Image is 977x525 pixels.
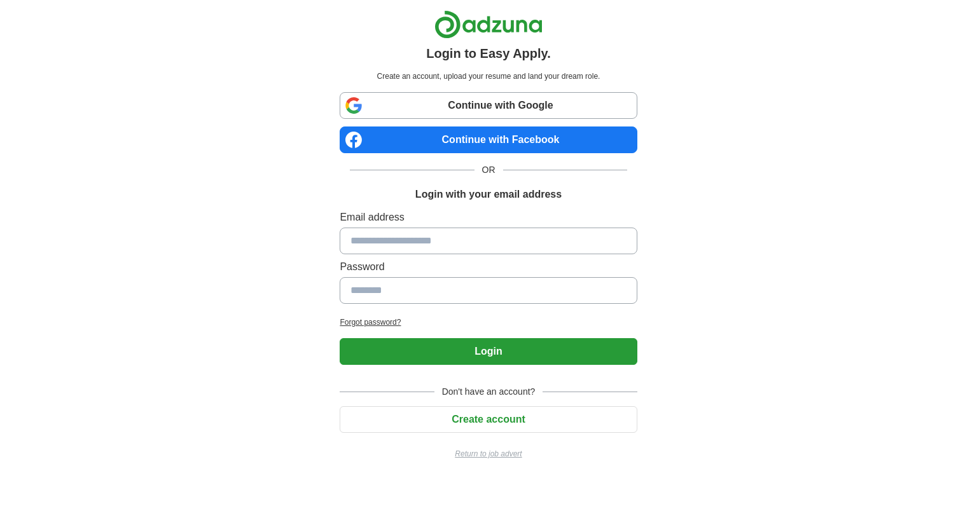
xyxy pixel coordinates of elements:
[340,92,637,119] a: Continue with Google
[434,10,543,39] img: Adzuna logo
[340,338,637,365] button: Login
[426,44,551,63] h1: Login to Easy Apply.
[340,126,637,153] a: Continue with Facebook
[340,414,637,425] a: Create account
[340,210,637,225] label: Email address
[475,163,503,177] span: OR
[340,317,637,328] a: Forgot password?
[415,187,562,202] h1: Login with your email address
[340,448,637,460] a: Return to job advert
[434,385,543,399] span: Don't have an account?
[340,406,637,433] button: Create account
[342,71,634,82] p: Create an account, upload your resume and land your dream role.
[340,259,637,275] label: Password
